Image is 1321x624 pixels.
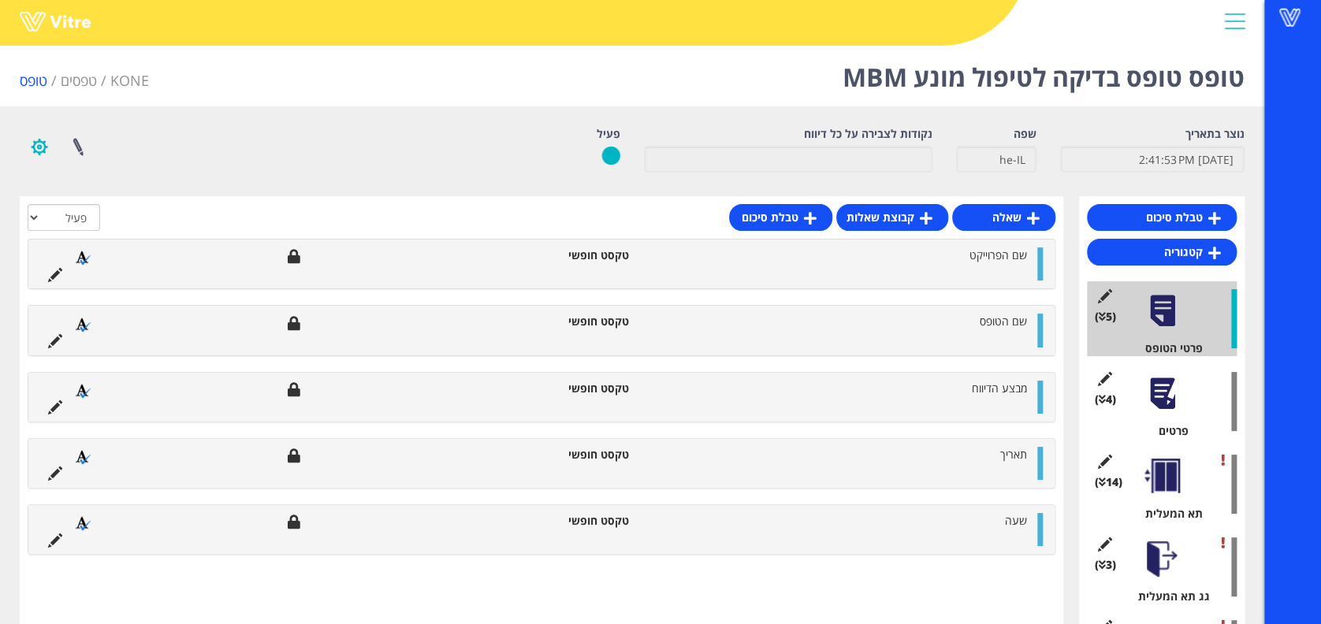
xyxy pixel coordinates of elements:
[952,204,1055,231] a: שאלה
[1095,474,1122,490] span: (14 )
[980,314,1027,329] span: שם הטופס
[488,447,637,462] li: טקסט חופשי
[488,513,637,529] li: טקסט חופשי
[488,381,637,396] li: טקסט חופשי
[1095,392,1116,407] span: (4 )
[20,71,61,91] li: טופס
[1095,309,1116,325] span: (5 )
[729,204,832,231] a: טבלת סיכום
[61,71,97,90] a: טפסים
[1095,557,1116,573] span: (3 )
[969,247,1027,262] span: שם הפרוייקט
[804,126,932,142] label: נקודות לצבירה על כל דיווח
[1099,423,1237,439] div: פרטים
[597,126,620,142] label: פעיל
[1000,447,1027,462] span: תאריך
[488,247,637,263] li: טקסט חופשי
[1099,340,1237,356] div: פרטי הטופס
[1185,126,1245,142] label: נוצר בתאריך
[843,39,1245,106] h1: טופס טופס בדיקה לטיפול מונע MBM
[1014,126,1036,142] label: שפה
[1005,513,1027,528] span: שעה
[1087,204,1237,231] a: טבלת סיכום
[1099,589,1237,604] div: גג תא המעלית
[1087,239,1237,266] a: קטגוריה
[836,204,948,231] a: קבוצת שאלות
[488,314,637,329] li: טקסט חופשי
[972,381,1027,396] span: מבצע הדיווח
[1099,506,1237,522] div: תא המעלית
[110,71,149,90] span: 223
[601,146,620,165] img: yes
